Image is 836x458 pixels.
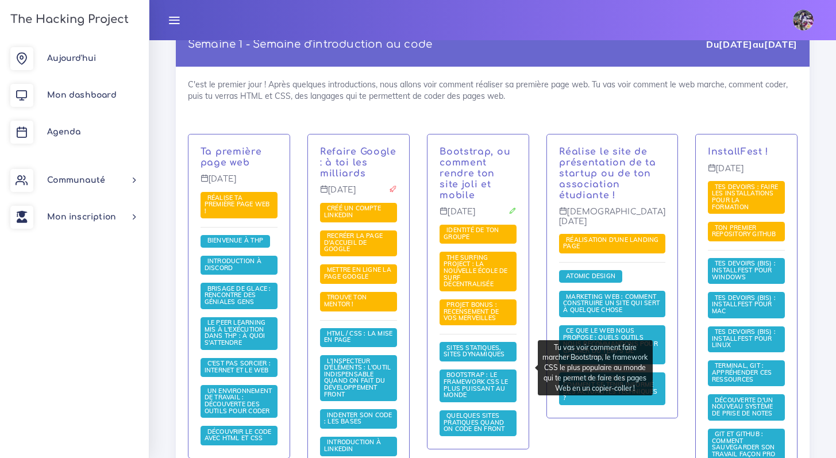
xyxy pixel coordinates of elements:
[563,272,618,280] a: Atomic Design
[324,357,391,398] a: L'inspecteur d'éléments : l'outil indispensable quand on fait du développement front
[712,294,776,315] a: Tes devoirs (bis) : Installfest pour MAC
[444,226,499,241] a: Identité de ton groupe
[324,294,367,309] a: Trouve ton mentor !
[440,147,510,200] a: Bootstrap, ou comment rendre ton site joli et mobile
[205,387,273,415] a: Un environnement de travail : découverte des outils pour coder
[324,293,367,308] span: Trouve ton mentor !
[708,147,769,157] a: InstallFest !
[712,260,776,281] a: Tes devoirs (bis) : Installfest pour Windows
[712,361,772,383] span: Terminal, Git : appréhender ces ressources
[712,430,779,458] span: Git et GitHub : comment sauvegarder son travail façon pro
[719,39,752,50] strong: [DATE]
[7,13,129,26] h3: The Hacking Project
[324,232,383,253] a: Recréer la page d'accueil de Google
[188,39,432,50] a: Semaine 1 - Semaine d'introduction au code
[563,236,658,251] a: Réalisation d'une landing page
[205,285,271,306] a: Brisage de glace : rencontre des géniales gens
[712,328,776,349] a: Tes devoirs (bis) : Installfest pour Linux
[201,147,262,168] a: Ta première page web
[712,224,779,238] span: Ton premier repository GitHub
[205,236,266,244] span: Bienvenue à THP
[324,330,392,345] a: HTML / CSS : la mise en page
[444,254,508,288] a: The Surfing Project : la nouvelle école de surf décentralisée
[324,438,381,453] a: Introduction à LinkedIn
[706,38,798,51] div: Du au
[563,327,658,361] a: Ce que le web nous propose : quels outils nous recommandons pour gagner du temps de productivité
[538,340,653,395] div: Tu vas voir comment faire marcher Bootstrap, le framework CSS le plus populaire au monde qui te p...
[712,259,776,280] span: Tes devoirs (bis) : Installfest pour Windows
[47,176,105,184] span: Communauté
[563,326,658,361] span: Ce que le web nous propose : quels outils nous recommandons pour gagner du temps de productivité
[712,362,772,383] a: Terminal, Git : appréhender ces ressources
[563,236,658,251] span: Réalisation d'une landing page
[47,91,117,99] span: Mon dashboard
[320,185,397,203] p: [DATE]
[444,371,508,399] a: Bootstrap : le framework CSS le plus puissant au monde
[205,319,265,347] a: Le Peer learning mis à l'exécution dans THP : à quoi s'attendre
[205,359,272,374] span: C'est pas sorcier : internet et le web
[444,344,507,359] a: Sites statiques, sites dynamiques
[712,183,778,211] a: Tes devoirs : faire les installations pour la formation
[563,293,660,314] a: Marketing web : comment construire un site qui sert à quelque chose
[444,253,508,288] span: The Surfing Project : la nouvelle école de surf décentralisée
[205,428,272,442] span: Découvrir le code avec HTML et CSS
[324,266,391,281] a: Mettre en ligne la page Google
[205,237,266,245] a: Bienvenue à THP
[559,207,665,235] p: [DEMOGRAPHIC_DATA][DATE]
[47,213,116,221] span: Mon inscription
[205,284,271,306] span: Brisage de glace : rencontre des géniales gens
[764,39,798,50] strong: [DATE]
[205,257,261,272] a: Introduction à Discord
[444,301,499,322] a: PROJET BONUS : recensement de vos merveilles
[559,147,656,200] a: Réalise le site de présentation de ta startup ou de ton association étudiante !
[201,174,278,193] p: [DATE]
[793,10,814,30] img: eg54bupqcshyolnhdacp.jpg
[440,207,517,225] p: [DATE]
[708,164,785,182] p: [DATE]
[205,360,272,375] a: C'est pas sorcier : internet et le web
[324,329,392,344] span: HTML / CSS : la mise en page
[712,397,776,418] a: Découverte d'un nouveau système de prise de notes
[205,194,270,215] a: Réalise ta première page web !
[324,205,381,220] a: Créé un compte LinkedIn
[324,265,391,280] span: Mettre en ligne la page Google
[47,54,96,63] span: Aujourd'hui
[712,328,776,349] span: Tes devoirs (bis) : Installfest pour Linux
[444,301,499,322] span: PROJET BONUS : recensement de vos merveilles
[320,147,396,179] a: Refaire Google : à toi les milliards
[205,318,265,347] span: Le Peer learning mis à l'exécution dans THP : à quoi s'attendre
[712,224,779,239] a: Ton premier repository GitHub
[205,428,272,443] a: Découvrir le code avec HTML et CSS
[444,411,507,433] span: Quelques sites pratiques quand on code en front
[324,411,392,426] a: Indenter son code : les bases
[324,204,381,219] span: Créé un compte LinkedIn
[444,412,507,433] a: Quelques sites pratiques quand on code en front
[563,374,657,402] a: Faire de la veille : comment se tenir informé des actualités techniques ?
[47,128,80,136] span: Agenda
[563,292,660,314] span: Marketing web : comment construire un site qui sert à quelque chose
[712,396,776,417] span: Découverte d'un nouveau système de prise de notes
